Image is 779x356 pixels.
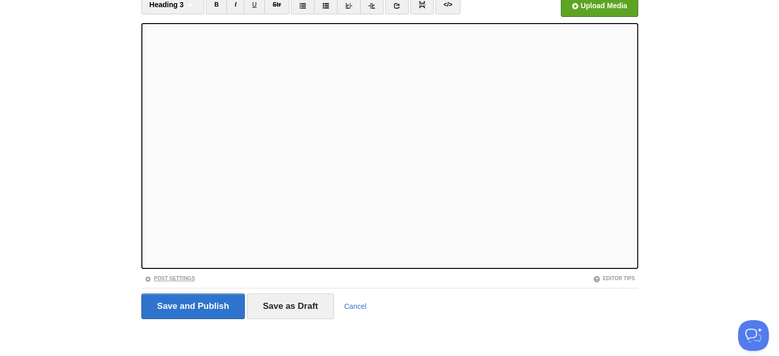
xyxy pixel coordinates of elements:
[141,294,245,319] input: Save and Publish
[593,276,635,281] a: Editor Tips
[418,1,426,8] img: pagebreak-icon.png
[247,294,334,319] input: Save as Draft
[738,320,769,351] iframe: Help Scout Beacon - Open
[144,276,195,281] a: Post Settings
[272,1,281,8] del: Str
[344,302,367,310] a: Cancel
[150,1,184,9] span: Heading 3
